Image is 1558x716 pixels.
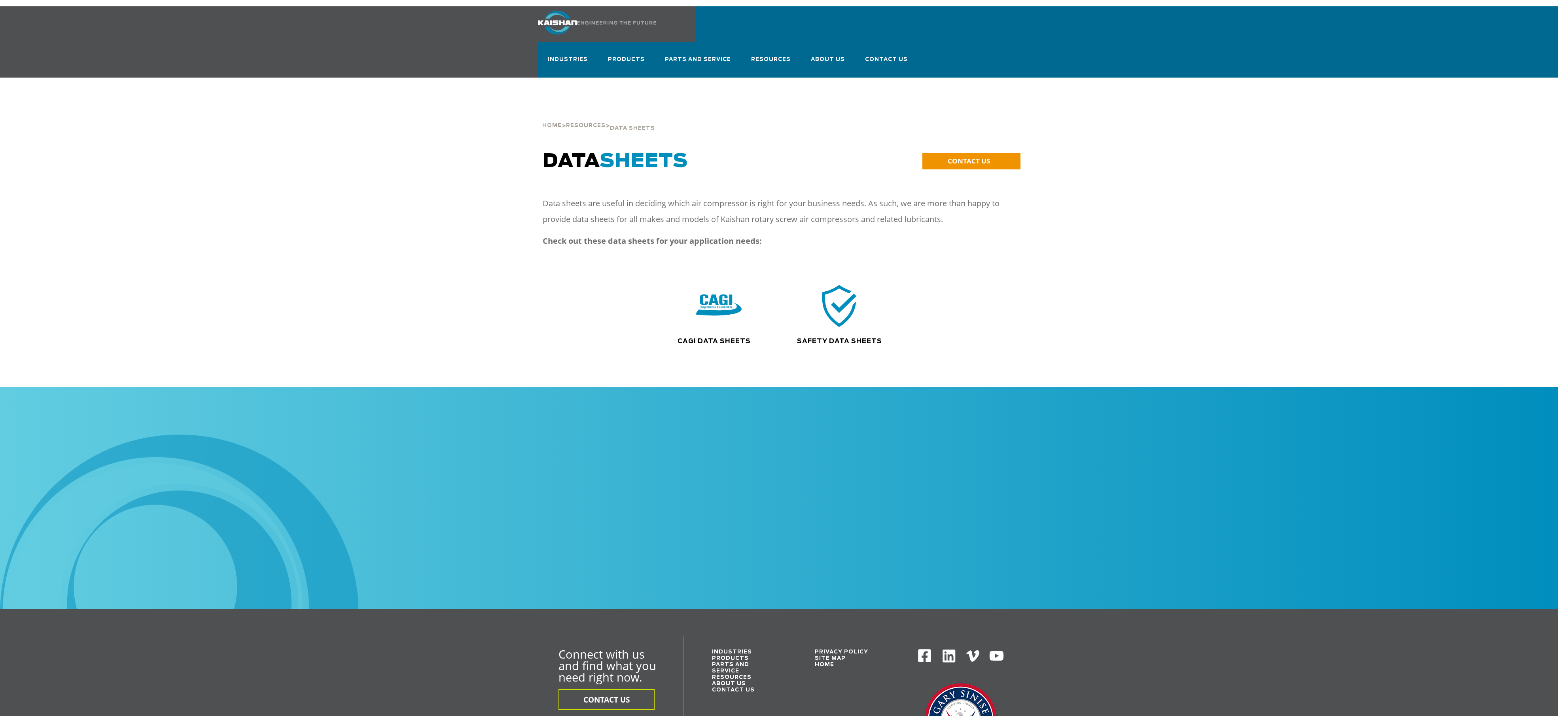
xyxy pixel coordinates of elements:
div: > > [542,105,655,135]
span: Home [542,123,562,128]
span: About Us [811,55,845,66]
p: Data sheets are useful in deciding which air compressor is right for your business needs. As such... [543,196,1001,227]
span: DATA [543,152,688,171]
img: kaishan logo [538,11,577,34]
span: Parts and Service [665,55,731,66]
span: Contact Us [865,55,908,64]
div: CAGI [659,283,779,329]
a: Resources [712,675,752,680]
a: Resources [751,49,791,78]
span: Connect with us and find what you need right now. [558,646,656,685]
a: CAGI Data Sheets [678,338,751,344]
span: Resources [751,55,791,66]
a: Home [542,122,562,129]
a: Parts and service [712,662,749,674]
a: Parts and Service [665,49,731,78]
a: Home [815,662,834,667]
img: safety icon [816,283,862,329]
span: SHEETS [600,152,688,171]
a: About Us [811,49,845,78]
a: Contact Us [712,688,755,693]
img: CAGI [696,283,742,329]
img: Vimeo [966,650,980,662]
a: Resources [566,122,606,129]
img: Linkedin [941,648,957,664]
a: Products [712,656,749,661]
a: Products [608,49,645,78]
a: Kaishan USA [538,6,678,42]
div: safety icon [784,283,895,329]
img: Facebook [917,648,932,663]
a: CONTACT US [922,153,1020,169]
button: CONTACT US [558,689,655,710]
span: Data Sheets [610,126,655,131]
span: Resources [566,123,606,128]
strong: Check out these data sheets for your application needs: [543,236,762,246]
span: Products [608,55,645,66]
span: Industries [548,55,588,66]
a: Safety Data Sheets [797,338,882,344]
img: Engineering the future [577,21,656,25]
a: Industries [548,49,588,78]
a: Privacy Policy [815,650,868,655]
img: Youtube [989,648,1004,664]
span: CONTACT US [948,156,990,165]
a: Site Map [815,656,846,661]
a: About Us [712,681,746,686]
a: Industries [712,650,752,655]
a: Contact Us [865,49,908,76]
